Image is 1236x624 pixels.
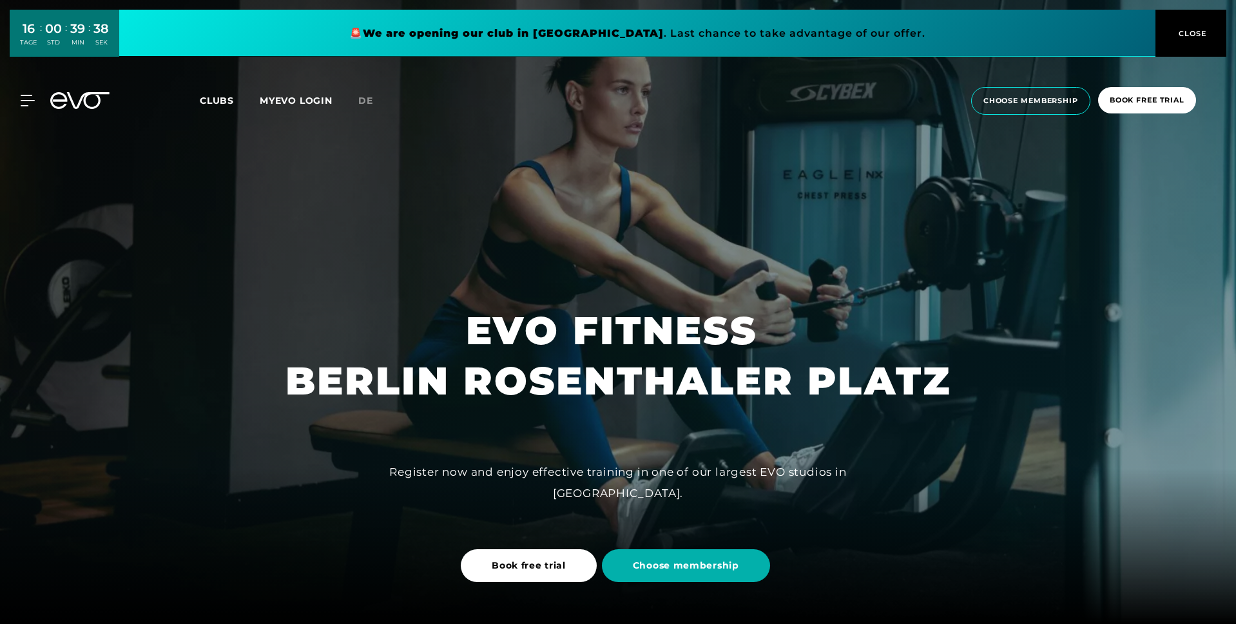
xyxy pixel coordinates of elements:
[200,95,234,106] span: Clubs
[1094,87,1200,115] a: book free trial
[461,540,602,592] a: Book free trial
[20,19,37,38] div: 16
[983,95,1078,106] span: choose membership
[40,21,42,55] div: :
[602,540,775,592] a: Choose membership
[45,19,62,38] div: 00
[633,559,739,572] span: Choose membership
[93,19,109,38] div: 38
[20,38,37,47] div: TAGE
[65,21,67,55] div: :
[1155,10,1226,57] button: CLOSE
[88,21,90,55] div: :
[285,306,951,406] h1: EVO FITNESS BERLIN ROSENTHALER PLATZ
[1110,95,1184,106] span: book free trial
[967,87,1094,115] a: choose membership
[358,95,373,106] span: de
[492,559,566,572] span: Book free trial
[260,95,333,106] a: MYEVO LOGIN
[45,38,62,47] div: STD
[200,94,260,106] a: Clubs
[93,38,109,47] div: SEK
[328,462,908,503] div: Register now and enjoy effective training in one of our largest EVO studios in [GEOGRAPHIC_DATA].
[70,38,85,47] div: MIN
[70,19,85,38] div: 39
[1175,28,1207,39] span: CLOSE
[358,93,389,108] a: de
